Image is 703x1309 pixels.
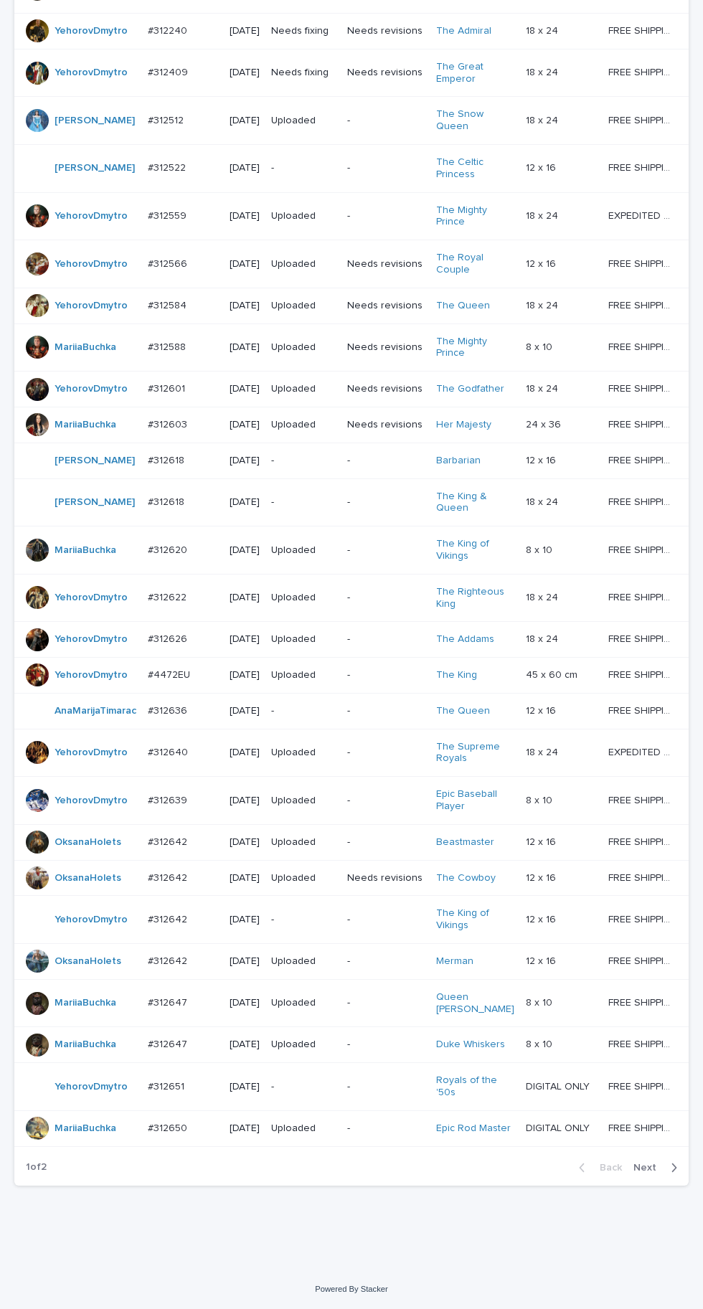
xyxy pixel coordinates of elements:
[347,705,424,717] p: -
[271,1081,336,1093] p: -
[148,493,187,509] p: #312618
[14,860,697,896] tr: OksanaHolets #312642#312642 [DATE]UploadedNeeds revisionsThe Cowboy 12 x 1612 x 16 FREE SHIPPING ...
[436,741,514,765] a: The Supreme Royals
[347,1081,424,1093] p: -
[436,419,491,431] a: Her Majesty
[436,586,514,610] a: The Righteous King
[608,911,677,926] p: FREE SHIPPING - preview in 1-2 business days, after your approval delivery will take 5-10 b.d.
[347,997,424,1009] p: -
[230,300,260,312] p: [DATE]
[148,1036,190,1051] p: #312647
[148,1120,190,1135] p: #312650
[526,207,561,222] p: 18 x 24
[526,994,555,1009] p: 8 x 10
[271,914,336,926] p: -
[608,22,677,37] p: FREE SHIPPING - preview in 1-2 business days, after your approval delivery will take 5-10 b.d.
[347,496,424,509] p: -
[436,300,490,312] a: The Queen
[347,1039,424,1051] p: -
[230,795,260,807] p: [DATE]
[55,997,116,1009] a: MariiaBuchka
[591,1163,622,1173] span: Back
[148,1078,187,1093] p: #312651
[55,544,116,557] a: MariiaBuchka
[436,907,514,932] a: The King of Vikings
[148,589,189,604] p: #312622
[347,592,424,604] p: -
[567,1161,628,1174] button: Back
[148,702,190,717] p: #312636
[14,443,697,478] tr: [PERSON_NAME] #312618#312618 [DATE]--Barbarian 12 x 1612 x 16 FREE SHIPPING - preview in 1-2 busi...
[55,633,128,646] a: YehorovDmytro
[347,633,424,646] p: -
[271,341,336,354] p: Uploaded
[347,258,424,270] p: Needs revisions
[436,633,494,646] a: The Addams
[436,1123,511,1135] a: Epic Rod Master
[14,622,697,658] tr: YehorovDmytro #312626#312626 [DATE]Uploaded-The Addams 18 x 2418 x 24 FREE SHIPPING - preview in ...
[55,115,135,127] a: [PERSON_NAME]
[436,108,514,133] a: The Snow Queen
[347,210,424,222] p: -
[14,1150,58,1185] p: 1 of 2
[608,416,677,431] p: FREE SHIPPING - preview in 1-2 business days, after your approval delivery will take 5-10 b.d.
[436,991,514,1016] a: Queen [PERSON_NAME]
[55,795,128,807] a: YehorovDmytro
[148,380,188,395] p: #312601
[608,1120,677,1135] p: FREE SHIPPING - preview in 1-2 business days, after your approval delivery will take 5-10 b.d.
[14,1027,697,1063] tr: MariiaBuchka #312647#312647 [DATE]Uploaded-Duke Whiskers 8 x 108 x 10 FREE SHIPPING - preview in ...
[148,666,193,681] p: #4472EU
[271,162,336,174] p: -
[148,869,190,884] p: #312642
[608,297,677,312] p: FREE SHIPPING - preview in 1-2 business days, after your approval delivery will take 5-10 b.d.
[271,795,336,807] p: Uploaded
[608,452,677,467] p: FREE SHIPPING - preview in 1-2 business days, after your approval delivery will take 5-10 b.d.
[55,25,128,37] a: YehorovDmytro
[526,416,564,431] p: 24 x 36
[436,705,490,717] a: The Queen
[14,824,697,860] tr: OksanaHolets #312642#312642 [DATE]Uploaded-Beastmaster 12 x 1612 x 16 FREE SHIPPING - preview in ...
[55,496,135,509] a: [PERSON_NAME]
[608,207,677,222] p: EXPEDITED SHIPPING - preview in 1 business day; delivery up to 5 business days after your approval.
[14,693,697,729] tr: AnaMarijaTimarac #312636#312636 [DATE]--The Queen 12 x 1612 x 16 FREE SHIPPING - preview in 1-2 b...
[436,61,514,85] a: The Great Emperor
[230,67,260,79] p: [DATE]
[526,1078,593,1093] p: DIGITAL ONLY
[526,911,559,926] p: 12 x 16
[55,1081,128,1093] a: YehorovDmytro
[436,25,491,37] a: The Admiral
[347,544,424,557] p: -
[347,747,424,759] p: -
[628,1161,689,1174] button: Next
[436,204,514,229] a: The Mighty Prince
[347,419,424,431] p: Needs revisions
[436,252,514,276] a: The Royal Couple
[271,67,336,79] p: Needs fixing
[148,64,191,79] p: #312409
[436,788,514,813] a: Epic Baseball Player
[526,1120,593,1135] p: DIGITAL ONLY
[230,341,260,354] p: [DATE]
[230,419,260,431] p: [DATE]
[148,22,190,37] p: #312240
[230,210,260,222] p: [DATE]
[608,542,677,557] p: FREE SHIPPING - preview in 1-2 business days, after your approval delivery will take 5-10 b.d.
[526,953,559,968] p: 12 x 16
[347,1123,424,1135] p: -
[608,112,677,127] p: FREE SHIPPING - preview in 1-2 business days, after your approval delivery will take 5-10 b.d.
[608,792,677,807] p: FREE SHIPPING - preview in 1-2 business days, after your approval delivery will take 5-10 b.d.
[148,911,190,926] p: #312642
[148,416,190,431] p: #312603
[230,383,260,395] p: [DATE]
[436,336,514,360] a: The Mighty Prince
[608,255,677,270] p: FREE SHIPPING - preview in 1-2 business days, after your approval delivery will take 5-10 b.d.
[526,159,559,174] p: 12 x 16
[436,836,494,849] a: Beastmaster
[55,455,135,467] a: [PERSON_NAME]
[230,544,260,557] p: [DATE]
[271,25,336,37] p: Needs fixing
[526,112,561,127] p: 18 x 24
[526,380,561,395] p: 18 x 24
[271,383,336,395] p: Uploaded
[347,914,424,926] p: -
